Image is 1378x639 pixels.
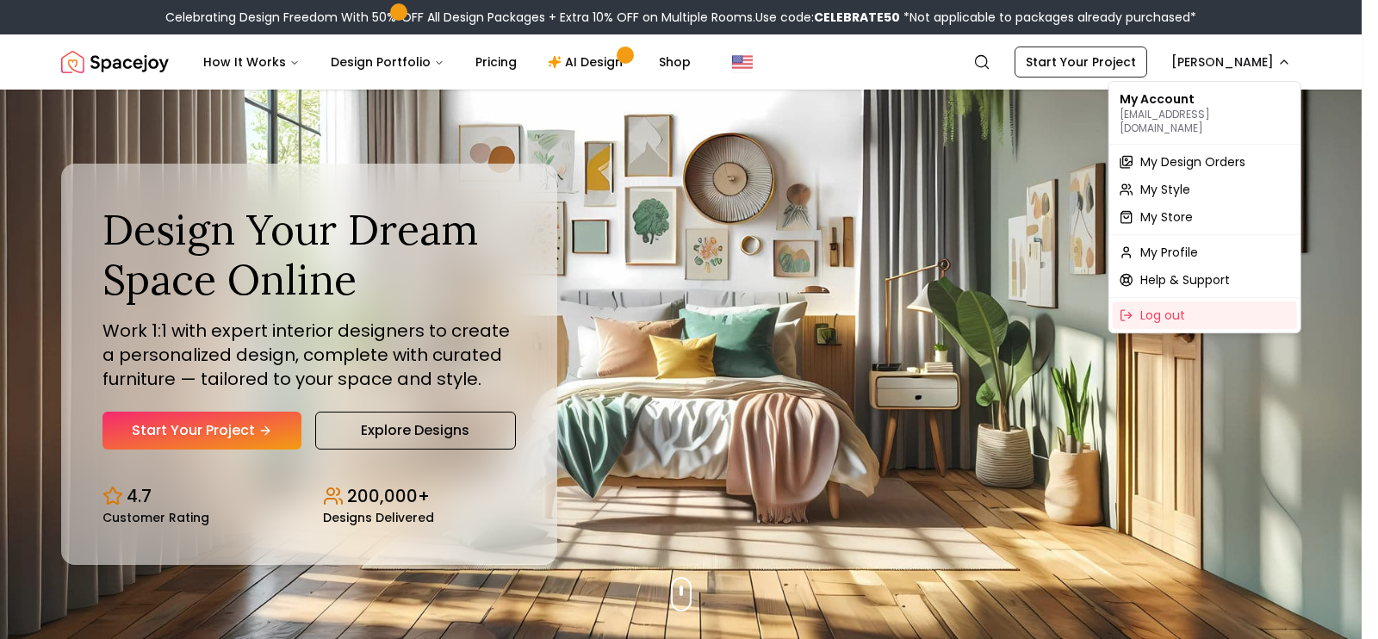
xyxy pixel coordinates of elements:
[1140,153,1245,171] span: My Design Orders
[1113,266,1297,294] a: Help & Support
[1140,307,1185,324] span: Log out
[1113,239,1297,266] a: My Profile
[1113,176,1297,203] a: My Style
[1120,108,1290,135] p: [EMAIL_ADDRESS][DOMAIN_NAME]
[1108,81,1301,333] div: [PERSON_NAME]
[1113,203,1297,231] a: My Store
[1140,181,1190,198] span: My Style
[1140,208,1193,226] span: My Store
[1113,85,1297,140] div: My Account
[1140,271,1230,288] span: Help & Support
[1140,244,1198,261] span: My Profile
[1113,148,1297,176] a: My Design Orders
